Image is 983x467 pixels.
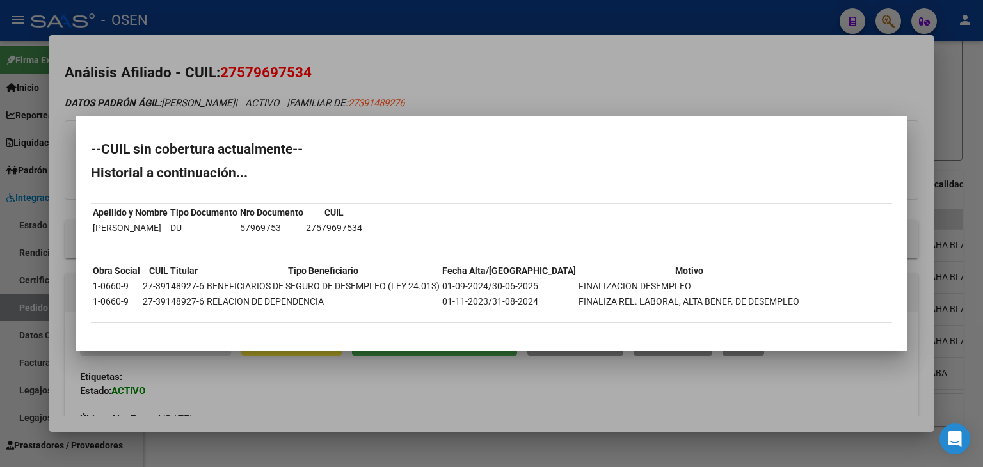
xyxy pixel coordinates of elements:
[305,205,363,219] th: CUIL
[578,264,800,278] th: Motivo
[170,205,238,219] th: Tipo Documento
[578,294,800,308] td: FINALIZA REL. LABORAL, ALTA BENEF. DE DESEMPLEO
[92,221,168,235] td: [PERSON_NAME]
[142,264,205,278] th: CUIL Titular
[91,166,892,179] h2: Historial a continuación...
[206,279,440,293] td: BENEFICIARIOS DE SEGURO DE DESEMPLEO (LEY 24.013)
[206,294,440,308] td: RELACION DE DEPENDENCIA
[206,264,440,278] th: Tipo Beneficiario
[442,264,577,278] th: Fecha Alta/[GEOGRAPHIC_DATA]
[142,279,205,293] td: 27-39148927-6
[170,221,238,235] td: DU
[91,143,892,155] h2: --CUIL sin cobertura actualmente--
[92,294,141,308] td: 1-0660-9
[305,221,363,235] td: 27579697534
[939,423,970,454] div: Open Intercom Messenger
[239,205,304,219] th: Nro Documento
[92,279,141,293] td: 1-0660-9
[442,294,577,308] td: 01-11-2023/31-08-2024
[578,279,800,293] td: FINALIZACION DESEMPLEO
[442,279,577,293] td: 01-09-2024/30-06-2025
[142,294,205,308] td: 27-39148927-6
[239,221,304,235] td: 57969753
[92,264,141,278] th: Obra Social
[92,205,168,219] th: Apellido y Nombre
